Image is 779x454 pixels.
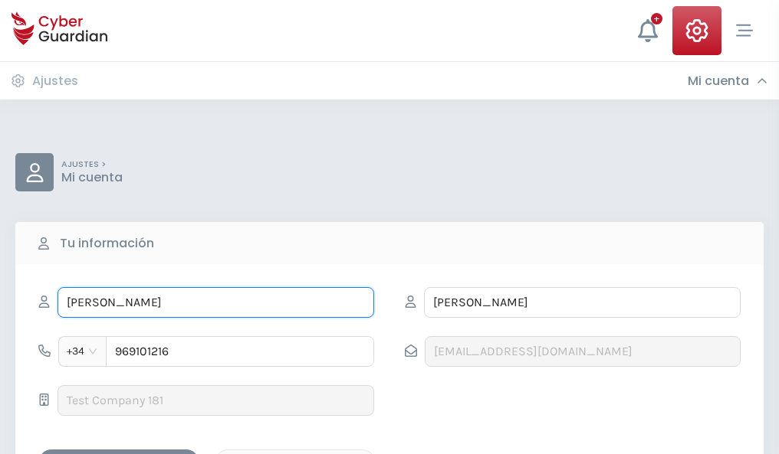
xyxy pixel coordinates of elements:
[61,170,123,185] p: Mi cuenta
[651,13,662,24] div: +
[106,336,374,367] input: 612345678
[32,73,78,89] h3: Ajustes
[688,73,767,89] div: Mi cuenta
[60,234,154,253] b: Tu información
[61,159,123,170] p: AJUSTES >
[67,340,98,363] span: +34
[688,73,749,89] h3: Mi cuenta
